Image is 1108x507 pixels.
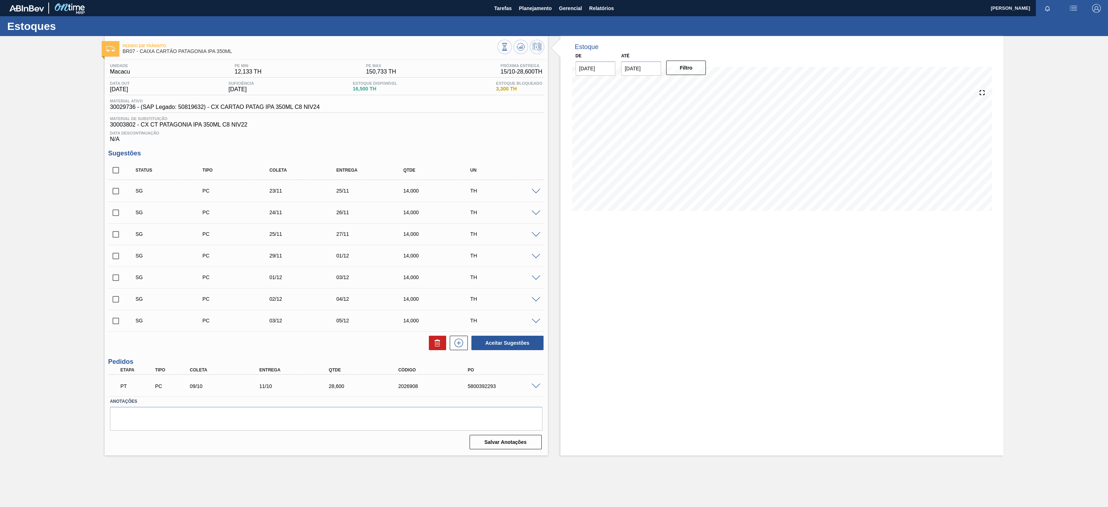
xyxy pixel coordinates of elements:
[106,46,115,52] img: Ícone
[188,367,268,372] div: Coleta
[268,210,345,215] div: 24/11/2025
[201,168,278,173] div: Tipo
[110,116,542,121] span: Material de Substituição
[496,86,542,92] span: 3,300 TH
[335,188,412,194] div: 25/11/2025
[401,210,479,215] div: 14,000
[201,296,278,302] div: Pedido de Compra
[134,188,211,194] div: Sugestão Criada
[466,383,546,389] div: 5800392293
[1069,4,1078,13] img: userActions
[268,274,345,280] div: 01/12/2025
[621,53,629,58] label: Até
[335,210,412,215] div: 26/11/2025
[519,4,552,13] span: Planejamento
[335,274,412,280] div: 03/12/2025
[110,131,542,135] span: Data Descontinuação
[268,296,345,302] div: 02/12/2025
[229,86,254,93] span: [DATE]
[110,69,130,75] span: Macacu
[119,367,157,372] div: Etapa
[469,274,546,280] div: TH
[258,383,338,389] div: 11/10/2025
[108,358,544,366] h3: Pedidos
[110,99,320,103] span: Material ativo
[401,188,479,194] div: 14,000
[134,318,211,323] div: Sugestão Criada
[1036,3,1059,13] button: Notificações
[201,274,278,280] div: Pedido de Compra
[576,53,582,58] label: De
[134,253,211,259] div: Sugestão Criada
[268,188,345,194] div: 23/11/2025
[469,231,546,237] div: TH
[268,168,345,173] div: Coleta
[201,253,278,259] div: Pedido de Compra
[469,296,546,302] div: TH
[401,168,479,173] div: Qtde
[134,168,211,173] div: Status
[469,318,546,323] div: TH
[468,335,544,351] div: Aceitar Sugestões
[335,231,412,237] div: 27/11/2025
[335,296,412,302] div: 04/12/2025
[497,40,512,54] button: Visão Geral dos Estoques
[425,336,446,350] div: Excluir Sugestões
[229,81,254,85] span: Suficiência
[501,63,542,68] span: Próxima Entrega
[589,4,614,13] span: Relatórios
[469,168,546,173] div: UN
[366,63,396,68] span: PE MAX
[335,168,412,173] div: Entrega
[134,231,211,237] div: Sugestão Criada
[514,40,528,54] button: Atualizar Gráfico
[201,318,278,323] div: Pedido de Compra
[123,44,497,48] span: Pedido em Trânsito
[401,296,479,302] div: 14,000
[153,383,192,389] div: Pedido de Compra
[201,188,278,194] div: Pedido de Compra
[559,4,582,13] span: Gerencial
[469,210,546,215] div: TH
[496,81,542,85] span: Estoque Bloqueado
[235,63,261,68] span: PE MIN
[353,81,397,85] span: Estoque Disponível
[268,318,345,323] div: 03/12/2025
[268,231,345,237] div: 25/11/2025
[268,253,345,259] div: 29/11/2025
[575,43,599,51] div: Estoque
[188,383,268,389] div: 09/10/2025
[108,150,544,157] h3: Sugestões
[7,22,135,30] h1: Estoques
[110,104,320,110] span: 30029736 - (SAP Legado: 50819632) - CX CARTAO PATAG IPA 350ML C8 NIV24
[258,367,338,372] div: Entrega
[201,210,278,215] div: Pedido de Compra
[494,4,512,13] span: Tarefas
[666,61,706,75] button: Filtro
[401,253,479,259] div: 14,000
[134,274,211,280] div: Sugestão Criada
[110,122,542,128] span: 30003802 - CX CT PATAGONIA IPA 350ML C8 NIV22
[327,383,407,389] div: 28,600
[110,86,130,93] span: [DATE]
[1092,4,1101,13] img: Logout
[134,210,211,215] div: Sugestão Criada
[134,296,211,302] div: Sugestão Criada
[396,367,476,372] div: Código
[123,49,497,54] span: BR07 - CAIXA CARTÃO PATAGONIA IPA 350ML
[401,231,479,237] div: 14,000
[469,253,546,259] div: TH
[9,5,44,12] img: TNhmsLtSVTkK8tSr43FrP2fwEKptu5GPRR3wAAAABJRU5ErkJggg==
[335,253,412,259] div: 01/12/2025
[470,435,542,449] button: Salvar Anotações
[110,81,130,85] span: Data out
[110,63,130,68] span: Unidade
[466,367,546,372] div: PO
[153,367,192,372] div: Tipo
[353,86,397,92] span: 16,500 TH
[401,318,479,323] div: 14,000
[108,128,544,142] div: N/A
[235,69,261,75] span: 12,133 TH
[576,61,616,76] input: dd/mm/yyyy
[446,336,468,350] div: Nova sugestão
